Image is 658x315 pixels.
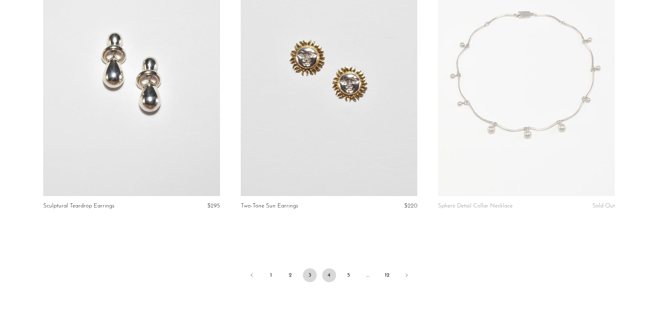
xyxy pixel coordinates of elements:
[380,268,394,282] a: 12
[361,268,375,282] span: …
[342,268,355,282] a: 5
[400,268,413,284] a: Next
[245,268,259,284] a: Previous
[404,203,417,209] span: $220
[322,268,336,282] a: 4
[303,268,317,282] span: 3
[438,203,513,209] a: Sphere Detail Collar Necklace
[264,268,278,282] a: 1
[592,203,615,209] span: Sold Out
[241,203,298,209] a: Two-Tone Sun Earrings
[284,268,297,282] a: 2
[207,203,220,209] span: $295
[43,203,114,209] a: Sculptural Teardrop Earrings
